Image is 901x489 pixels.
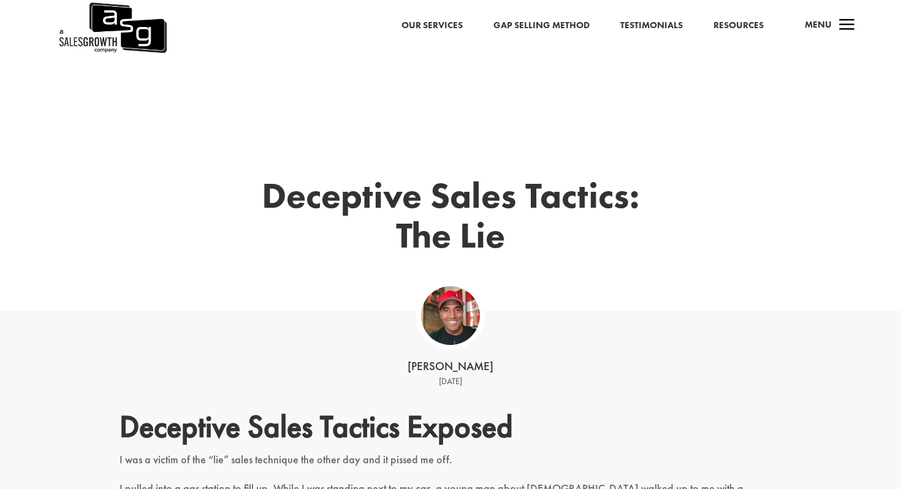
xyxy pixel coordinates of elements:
h1: Deceptive Sales Tactics: The Lie [248,176,653,261]
div: [PERSON_NAME] [260,358,641,375]
h2: Deceptive Sales Tactics Exposed [120,408,781,451]
img: ASG Co_alternate lockup (1) [421,286,480,345]
div: [DATE] [260,374,641,389]
p: I was a victim of the “lie” sales technique the other day and it pissed me off. [120,451,781,480]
